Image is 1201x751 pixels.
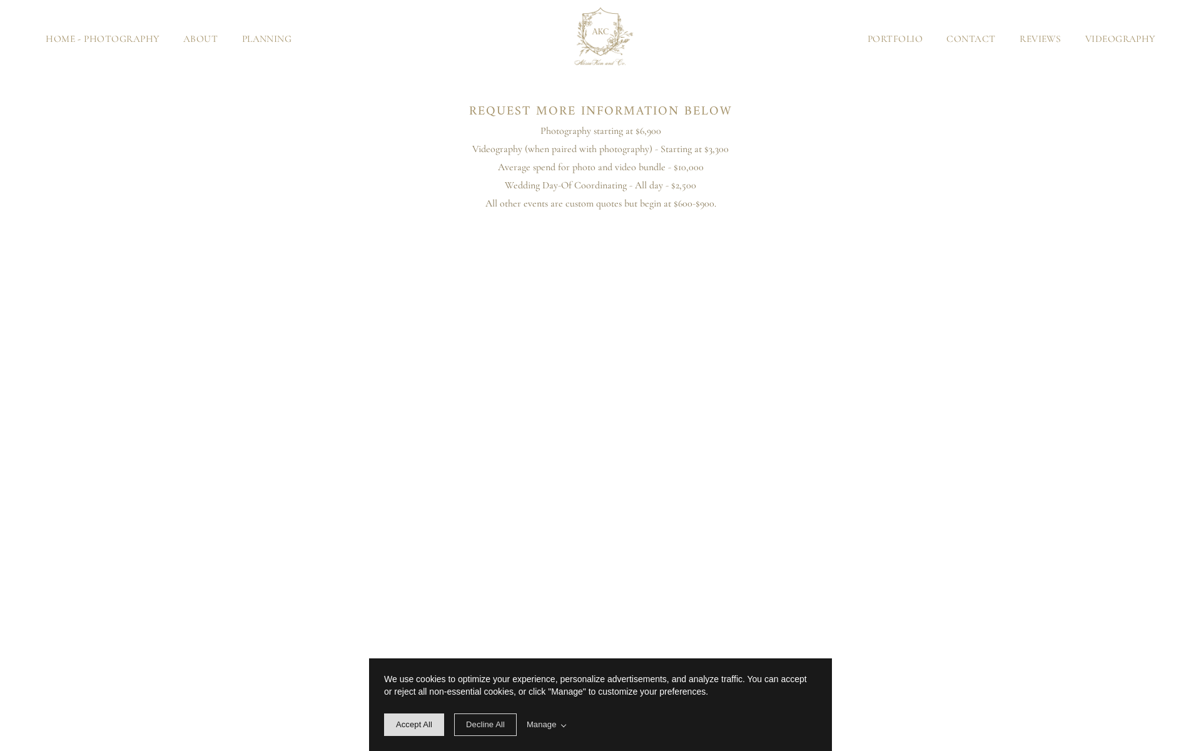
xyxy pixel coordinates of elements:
[466,720,505,729] span: Decline All
[856,34,935,44] a: Portfolio
[498,161,704,173] span: Average spend for photo and video bundle - $10,000
[233,122,968,140] p: Photography starting at $6,900
[34,34,171,44] a: Home - Photography
[233,176,968,195] p: Wedding Day-Of Coordinating - All day - $2,500
[233,102,968,122] h3: Request more information below
[233,140,968,158] p: Videography (when paired with photography) - Starting at $3,300
[1073,34,1168,44] a: Videography
[384,674,807,697] span: We use cookies to optimize your experience, personalize advertisements, and analyze traffic. You ...
[566,5,635,74] img: AlesiaKim and Co.
[171,34,230,44] a: About
[527,718,566,731] span: Manage
[230,34,303,44] a: Planning
[935,34,1008,44] a: Contact
[384,713,444,736] span: allow cookie message
[454,713,517,736] span: deny cookie message
[1008,34,1073,44] a: Reviews
[233,195,968,213] p: All other events are custom quotes but begin at $600-$900.
[369,658,832,751] div: cookieconsent
[396,720,432,729] span: Accept All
